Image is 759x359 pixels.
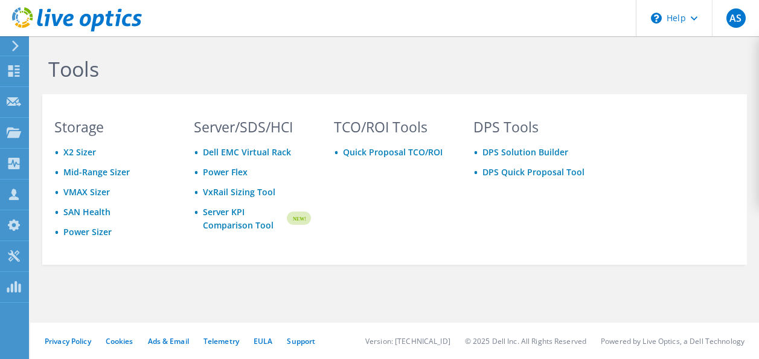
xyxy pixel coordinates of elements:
[63,226,112,238] a: Power Sizer
[601,336,745,346] li: Powered by Live Optics, a Dell Technology
[148,336,189,346] a: Ads & Email
[465,336,586,346] li: © 2025 Dell Inc. All Rights Reserved
[651,13,662,24] svg: \n
[287,336,315,346] a: Support
[726,8,746,28] span: AS
[48,56,735,82] h1: Tools
[334,120,450,134] h3: TCO/ROI Tools
[203,186,275,198] a: VxRail Sizing Tool
[473,120,590,134] h3: DPS Tools
[482,146,568,158] a: DPS Solution Builder
[343,146,443,158] a: Quick Proposal TCO/ROI
[106,336,133,346] a: Cookies
[203,336,239,346] a: Telemetry
[194,120,310,134] h3: Server/SDS/HCI
[63,206,110,218] a: SAN Health
[63,186,110,198] a: VMAX Sizer
[203,205,284,232] a: Server KPI Comparison Tool
[482,166,584,178] a: DPS Quick Proposal Tool
[203,166,248,178] a: Power Flex
[365,336,450,346] li: Version: [TECHNICAL_ID]
[45,336,91,346] a: Privacy Policy
[254,336,272,346] a: EULA
[54,120,171,134] h3: Storage
[203,146,291,158] a: Dell EMC Virtual Rack
[285,204,311,233] img: new-badge.svg
[63,146,96,158] a: X2 Sizer
[63,166,130,178] a: Mid-Range Sizer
